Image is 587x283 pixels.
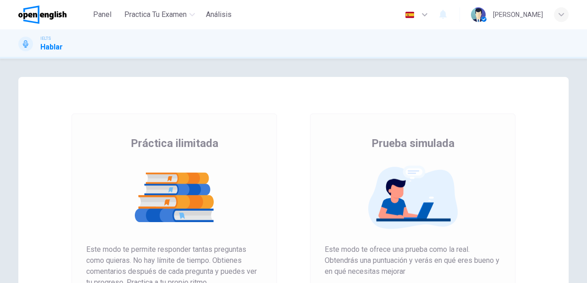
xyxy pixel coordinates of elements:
[88,6,117,23] button: Panel
[471,7,486,22] img: Profile picture
[202,6,235,23] button: Análisis
[40,35,51,42] span: IELTS
[18,5,88,24] a: OpenEnglish logo
[124,9,187,20] span: Practica tu examen
[493,9,543,20] div: [PERSON_NAME]
[93,9,111,20] span: Panel
[18,5,66,24] img: OpenEnglish logo
[121,6,199,23] button: Practica tu examen
[371,136,454,151] span: Prueba simulada
[40,42,63,53] h1: Hablar
[206,9,232,20] span: Análisis
[325,244,501,277] span: Este modo te ofrece una prueba como la real. Obtendrás una puntuación y verás en qué eres bueno y...
[404,11,415,18] img: es
[131,136,218,151] span: Práctica ilimitada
